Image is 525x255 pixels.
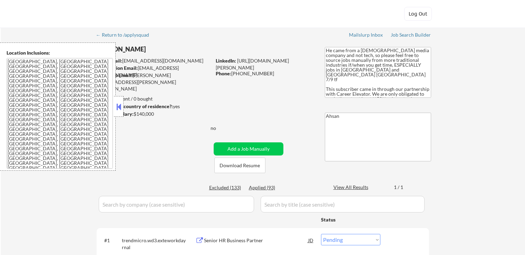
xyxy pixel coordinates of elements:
[204,237,308,244] div: Senior HR Business Partner
[321,213,380,226] div: Status
[391,32,431,37] div: Job Search Builder
[261,196,425,212] input: Search by title (case sensitive)
[216,58,289,70] a: [URL][DOMAIN_NAME][PERSON_NAME]
[394,184,410,191] div: 1 / 1
[97,57,211,64] div: [EMAIL_ADDRESS][DOMAIN_NAME]
[308,234,314,246] div: JD
[97,45,239,54] div: [PERSON_NAME]
[122,237,167,251] div: trendmicro.wd3.external
[96,103,209,110] div: yes
[96,32,156,39] a: ← Return to /applysquad
[96,103,173,109] strong: Can work in country of residence?:
[7,49,113,56] div: Location Inclusions:
[391,32,431,39] a: Job Search Builder
[97,65,211,78] div: [EMAIL_ADDRESS][DOMAIN_NAME]
[214,142,283,155] button: Add a Job Manually
[167,237,195,244] div: workday
[104,237,116,244] div: #1
[349,32,383,37] div: Mailslurp Inbox
[96,111,211,117] div: $140,000
[216,70,313,77] div: [PHONE_NUMBER]
[96,95,211,102] div: 93 sent / 0 bought
[211,125,230,132] div: no
[333,184,370,191] div: View All Results
[99,196,254,212] input: Search by company (case sensitive)
[97,72,211,92] div: [PERSON_NAME][EMAIL_ADDRESS][PERSON_NAME][DOMAIN_NAME]
[404,7,432,21] button: Log Out
[216,70,231,76] strong: Phone:
[96,32,156,37] div: ← Return to /applysquad
[216,58,236,64] strong: LinkedIn:
[209,184,244,191] div: Excluded (133)
[249,184,283,191] div: Applied (93)
[214,158,265,173] button: Download Resume
[349,32,383,39] a: Mailslurp Inbox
